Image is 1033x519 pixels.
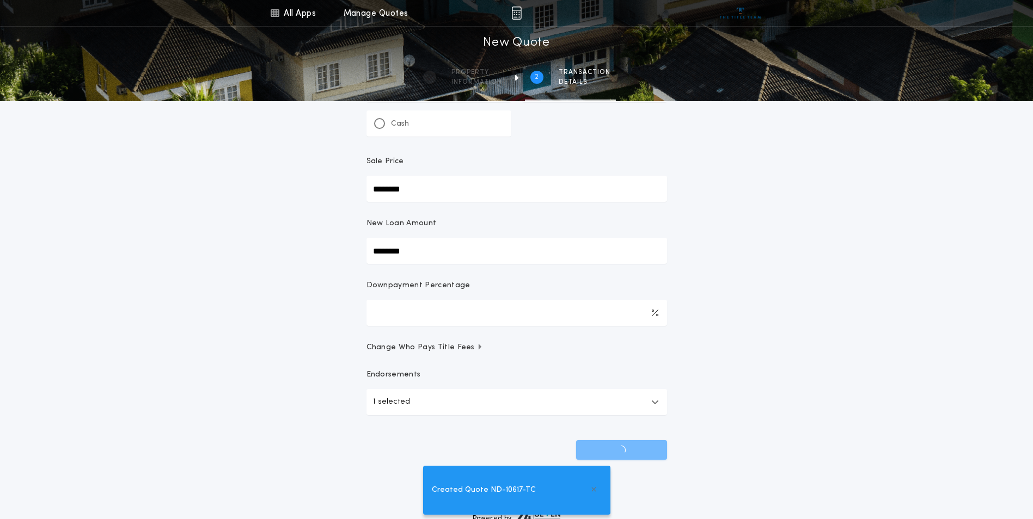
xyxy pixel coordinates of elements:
[720,8,761,18] img: vs-icon
[366,342,667,353] button: Change Who Pays Title Fees
[366,280,470,291] p: Downpayment Percentage
[451,68,502,77] span: Property
[559,78,610,86] span: details
[559,68,610,77] span: Transaction
[366,369,667,380] p: Endorsements
[535,73,539,82] h2: 2
[366,238,667,264] input: New Loan Amount
[366,218,437,229] p: New Loan Amount
[432,484,536,496] span: Created Quote ND-10617-TC
[511,7,522,20] img: img
[366,389,667,415] button: 1 selected
[366,342,484,353] span: Change Who Pays Title Fees
[483,34,549,52] h1: New Quote
[366,156,404,167] p: Sale Price
[391,119,409,129] p: Cash
[366,300,667,326] input: Downpayment Percentage
[366,176,667,202] input: Sale Price
[373,396,410,409] p: 1 selected
[451,78,502,86] span: information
